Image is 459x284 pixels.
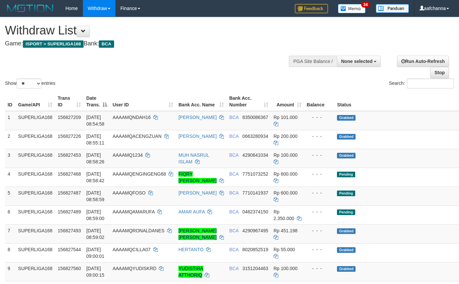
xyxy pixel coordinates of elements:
[5,205,16,224] td: 6
[289,56,337,67] div: PGA Site Balance /
[58,228,81,233] span: 156827493
[274,247,295,252] span: Rp 55.000
[112,115,151,120] span: AAAAMQNDAH16
[16,149,55,168] td: SUPERLIGA168
[307,246,332,253] div: - - -
[5,111,16,130] td: 1
[242,209,268,214] span: Copy 0462374150 to clipboard
[304,92,335,111] th: Balance
[307,190,332,196] div: - - -
[389,79,454,88] label: Search:
[5,24,299,37] h1: Withdraw List
[307,171,332,177] div: - - -
[5,79,55,88] label: Show entries
[112,171,166,177] span: AAAAMQENGINGENG68
[17,79,41,88] select: Showentries
[274,209,294,221] span: Rp 2.350.000
[58,190,81,196] span: 156827487
[86,247,104,259] span: [DATE] 09:00:01
[5,224,16,243] td: 7
[338,4,366,13] img: Button%20Memo.svg
[274,266,297,271] span: Rp 100.000
[337,56,381,67] button: None selected
[86,228,104,240] span: [DATE] 08:59:02
[229,134,238,139] span: BCA
[86,115,104,127] span: [DATE] 08:54:58
[242,134,268,139] span: Copy 0663280934 to clipboard
[5,92,16,111] th: ID
[16,224,55,243] td: SUPERLIGA168
[112,152,143,158] span: AAAAMQ1234
[58,209,81,214] span: 156827489
[16,111,55,130] td: SUPERLIGA168
[58,247,81,252] span: 156827544
[274,190,297,196] span: Rp 600.000
[5,40,299,47] h4: Game: Bank:
[178,209,205,214] a: AMAR AUFA
[229,115,238,120] span: BCA
[178,152,209,164] a: MUH NASRUL ISLAM
[16,187,55,205] td: SUPERLIGA168
[178,190,217,196] a: [PERSON_NAME]
[58,171,81,177] span: 156827468
[337,247,356,253] span: Grabbed
[407,79,454,88] input: Search:
[376,4,409,13] img: panduan.png
[229,228,238,233] span: BCA
[86,171,104,183] span: [DATE] 08:58:42
[178,115,217,120] a: [PERSON_NAME]
[361,2,370,8] span: 34
[307,152,332,158] div: - - -
[112,247,150,252] span: AAAAMQCILLA07
[16,205,55,224] td: SUPERLIGA168
[242,228,268,233] span: Copy 4290967495 to clipboard
[84,92,110,111] th: Date Trans.: activate to sort column descending
[99,40,114,48] span: BCA
[229,190,238,196] span: BCA
[58,115,81,120] span: 156827209
[229,152,238,158] span: BCA
[5,168,16,187] td: 4
[16,92,55,111] th: Game/API: activate to sort column ascending
[178,228,217,240] a: [PERSON_NAME] [PERSON_NAME]
[58,152,81,158] span: 156827453
[55,92,84,111] th: Trans ID: activate to sort column ascending
[229,171,238,177] span: BCA
[110,92,176,111] th: User ID: activate to sort column ascending
[5,3,55,13] img: MOTION_logo.png
[242,171,268,177] span: Copy 7751073252 to clipboard
[58,266,81,271] span: 156827560
[227,92,271,111] th: Bank Acc. Number: activate to sort column ascending
[307,265,332,272] div: - - -
[5,243,16,262] td: 8
[176,92,227,111] th: Bank Acc. Name: activate to sort column ascending
[337,266,356,272] span: Grabbed
[271,92,304,111] th: Amount: activate to sort column ascending
[86,209,104,221] span: [DATE] 08:59:00
[16,168,55,187] td: SUPERLIGA168
[337,172,355,177] span: Pending
[112,134,162,139] span: AAAAMQACENGZUAN
[307,208,332,215] div: - - -
[307,133,332,140] div: - - -
[274,152,297,158] span: Rp 100.000
[16,262,55,281] td: SUPERLIGA168
[5,187,16,205] td: 5
[337,228,356,234] span: Grabbed
[242,247,268,252] span: Copy 8020852519 to clipboard
[112,228,164,233] span: AAAAMQRONALDANES
[86,134,104,145] span: [DATE] 08:55:11
[229,247,238,252] span: BCA
[112,190,146,196] span: AAAAMQFOSO
[337,191,355,196] span: Pending
[178,247,203,252] a: HERTANTO
[86,152,104,164] span: [DATE] 08:58:26
[307,227,332,234] div: - - -
[16,243,55,262] td: SUPERLIGA168
[23,40,84,48] span: ISPORT > SUPERLIGA168
[229,209,238,214] span: BCA
[337,209,355,215] span: Pending
[5,149,16,168] td: 3
[242,190,268,196] span: Copy 7710141937 to clipboard
[5,262,16,281] td: 9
